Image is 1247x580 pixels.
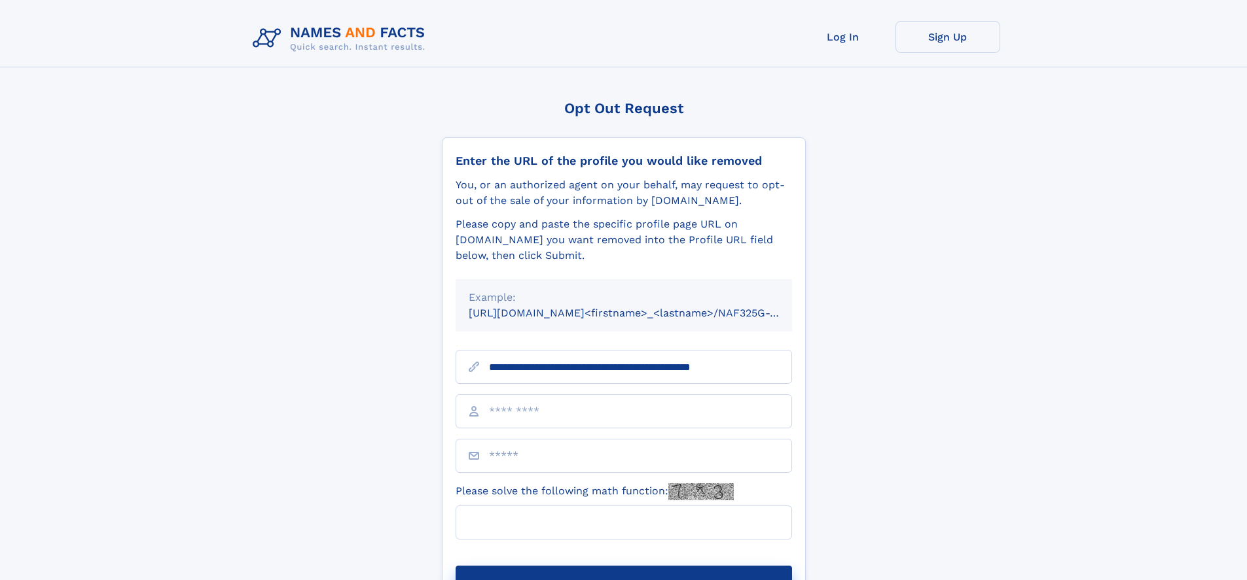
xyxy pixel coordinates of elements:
div: Enter the URL of the profile you would like removed [456,154,792,168]
div: Example: [469,290,779,305]
a: Log In [791,21,895,53]
a: Sign Up [895,21,1000,53]
label: Please solve the following math function: [456,483,734,500]
small: [URL][DOMAIN_NAME]<firstname>_<lastname>/NAF325G-xxxxxxxx [469,307,817,319]
img: Logo Names and Facts [247,21,436,56]
div: Please copy and paste the specific profile page URL on [DOMAIN_NAME] you want removed into the Pr... [456,216,792,264]
div: Opt Out Request [442,100,806,116]
div: You, or an authorized agent on your behalf, may request to opt-out of the sale of your informatio... [456,177,792,209]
